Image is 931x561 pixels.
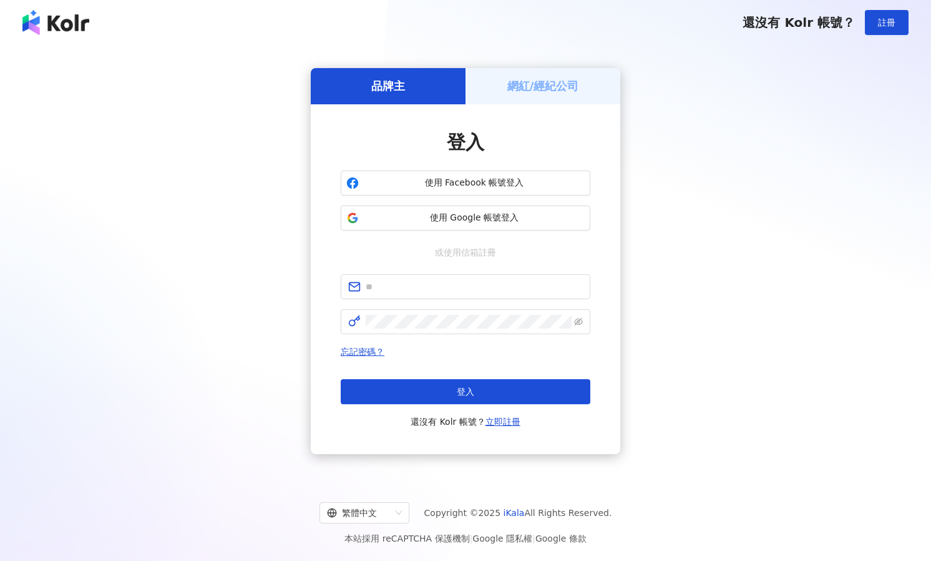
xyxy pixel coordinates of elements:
[22,10,89,35] img: logo
[532,534,535,544] span: |
[364,212,585,224] span: 使用 Google 帳號登入
[341,171,590,196] button: 使用 Facebook 帳號登入
[344,531,586,546] span: 本站採用 reCAPTCHA 保護機制
[878,17,895,27] span: 註冊
[743,15,855,30] span: 還沒有 Kolr 帳號？
[341,379,590,404] button: 登入
[865,10,909,35] button: 註冊
[470,534,473,544] span: |
[371,78,405,94] h5: 品牌主
[447,131,484,153] span: 登入
[341,206,590,231] button: 使用 Google 帳號登入
[457,387,474,397] span: 登入
[327,503,391,523] div: 繁體中文
[472,534,532,544] a: Google 隱私權
[574,317,583,326] span: eye-invisible
[426,246,505,259] span: 或使用信箱註冊
[504,508,525,518] a: iKala
[411,414,520,429] span: 還沒有 Kolr 帳號？
[485,417,520,427] a: 立即註冊
[507,78,579,94] h5: 網紅/經紀公司
[364,177,585,189] span: 使用 Facebook 帳號登入
[424,505,612,520] span: Copyright © 2025 All Rights Reserved.
[341,347,384,357] a: 忘記密碼？
[535,534,587,544] a: Google 條款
